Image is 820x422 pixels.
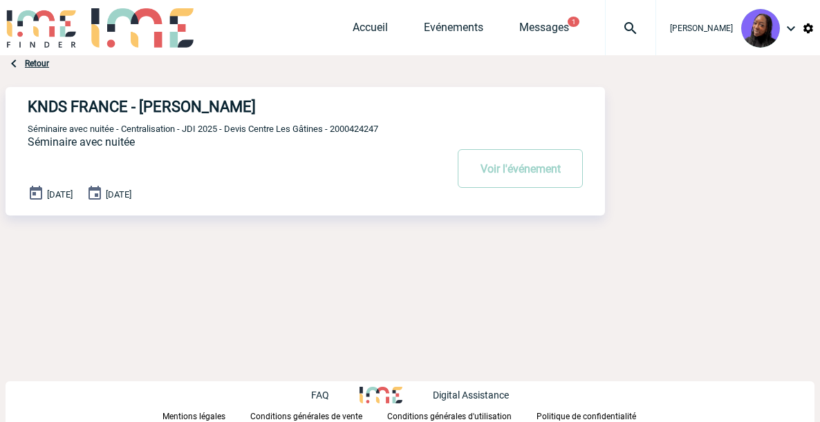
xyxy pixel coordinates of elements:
span: [DATE] [106,189,131,200]
p: Digital Assistance [433,390,509,401]
span: Séminaire avec nuitée [28,135,135,148]
a: Conditions générales d'utilisation [387,409,537,422]
button: Voir l'événement [458,149,583,188]
span: [DATE] [47,189,73,200]
a: Messages [519,21,569,40]
h4: KNDS FRANCE - [PERSON_NAME] [28,98,404,115]
a: Accueil [353,21,388,40]
a: FAQ [311,387,360,401]
p: Conditions générales d'utilisation [387,412,512,421]
img: http://www.idealmeetingsevents.fr/ [360,387,402,403]
img: 131349-0.png [741,9,780,48]
span: [PERSON_NAME] [670,23,733,33]
span: Séminaire avec nuitée - Centralisation - JDI 2025 - Devis Centre Les Gâtines - 2000424247 [28,124,378,134]
a: Politique de confidentialité [537,409,658,422]
img: IME-Finder [6,8,77,48]
a: Conditions générales de vente [250,409,387,422]
button: 1 [568,17,579,27]
p: Mentions légales [162,412,225,421]
a: Mentions légales [162,409,250,422]
p: Politique de confidentialité [537,412,636,421]
p: Conditions générales de vente [250,412,362,421]
a: Retour [25,59,49,68]
a: Evénements [424,21,483,40]
p: FAQ [311,390,329,401]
